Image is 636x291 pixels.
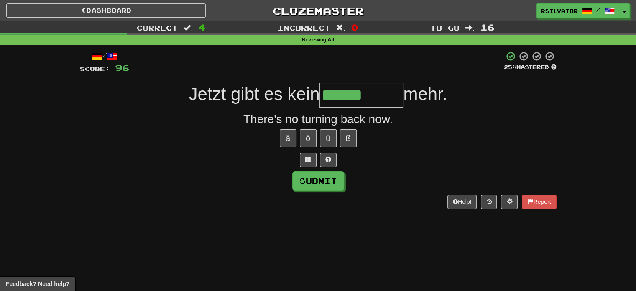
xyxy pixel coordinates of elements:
[115,62,129,73] span: 96
[351,22,358,32] span: 0
[300,129,317,147] button: ö
[541,7,578,15] span: rsilvator
[481,195,497,209] button: Round history (alt+y)
[430,23,460,32] span: To go
[6,3,206,18] a: Dashboard
[80,51,129,62] div: /
[536,3,619,18] a: rsilvator /
[280,129,296,147] button: ä
[218,3,418,18] a: Clozemaster
[278,23,330,32] span: Incorrect
[292,171,344,191] button: Submit
[327,37,334,43] strong: All
[80,111,557,128] div: There's no turning back now.
[184,24,193,31] span: :
[199,22,206,32] span: 4
[80,65,110,72] span: Score:
[504,64,557,71] div: Mastered
[320,129,337,147] button: ü
[522,195,556,209] button: Report
[465,24,475,31] span: :
[340,129,357,147] button: ß
[596,7,600,13] span: /
[504,64,516,70] span: 25 %
[336,24,345,31] span: :
[480,22,495,32] span: 16
[320,153,337,167] button: Single letter hint - you only get 1 per sentence and score half the points! alt+h
[300,153,317,167] button: Switch sentence to multiple choice alt+p
[189,84,320,104] span: Jetzt gibt es kein
[6,280,69,288] span: Open feedback widget
[447,195,477,209] button: Help!
[137,23,178,32] span: Correct
[403,84,447,104] span: mehr.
